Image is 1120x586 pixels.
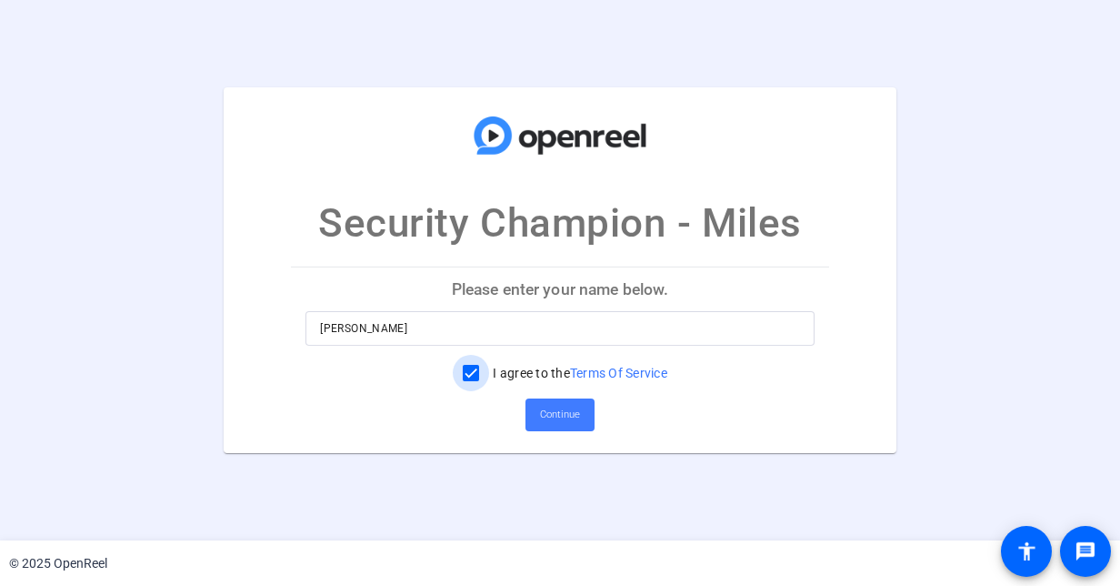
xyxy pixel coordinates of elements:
[489,364,667,382] label: I agree to the
[540,401,580,429] span: Continue
[1075,541,1096,562] mat-icon: message
[318,193,802,253] p: Security Champion - Miles
[320,318,799,339] input: Enter your name
[291,268,828,311] p: Please enter your name below.
[9,554,107,573] div: © 2025 OpenReel
[469,106,651,166] img: company-logo
[525,399,595,431] button: Continue
[570,366,667,380] a: Terms Of Service
[1015,541,1037,562] mat-icon: accessibility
